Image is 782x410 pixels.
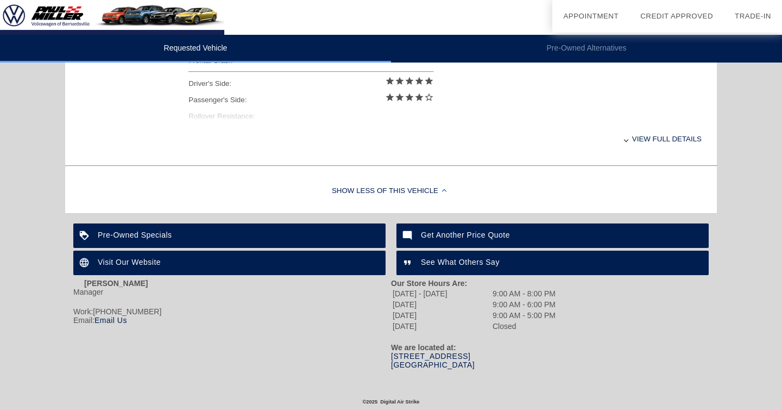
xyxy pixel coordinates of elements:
a: Trade-In [735,12,771,20]
strong: [PERSON_NAME] [84,279,148,288]
span: [PHONE_NUMBER] [93,307,161,316]
i: star [414,76,424,86]
a: Appointment [563,12,619,20]
td: [DATE] [392,321,491,331]
img: ic_loyalty_white_24dp_2x.png [73,223,98,248]
div: Email: [73,316,391,325]
strong: We are located at: [391,343,456,352]
td: Closed [492,321,556,331]
li: Pre-Owned Alternatives [391,35,782,63]
div: Manager [73,288,391,296]
td: [DATE] [392,300,491,309]
a: See What Others Say [396,251,709,275]
img: ic_mode_comment_white_24dp_2x.png [396,223,421,248]
img: ic_format_quote_white_24dp_2x.png [396,251,421,275]
a: Credit Approved [640,12,713,20]
i: star [385,92,395,102]
img: ic_language_white_24dp_2x.png [73,251,98,275]
div: Driver's Side: [188,76,433,92]
a: Email Us [94,316,127,325]
i: star [424,76,434,86]
div: Show Less of this Vehicle [65,170,717,213]
td: [DATE] [392,310,491,320]
td: 9:00 AM - 8:00 PM [492,289,556,299]
i: star [414,92,424,102]
i: star [395,92,405,102]
i: star [385,76,395,86]
i: star_border [424,92,434,102]
td: 9:00 AM - 5:00 PM [492,310,556,320]
div: Work: [73,307,391,316]
td: [DATE] - [DATE] [392,289,491,299]
i: star [405,92,414,102]
a: Get Another Price Quote [396,223,709,248]
div: View full details [188,126,702,152]
i: star [395,76,405,86]
i: star [405,76,414,86]
a: [STREET_ADDRESS][GEOGRAPHIC_DATA] [391,352,475,369]
a: Pre-Owned Specials [73,223,386,248]
a: Visit Our Website [73,251,386,275]
strong: Our Store Hours Are: [391,279,467,288]
td: 9:00 AM - 6:00 PM [492,300,556,309]
div: Passenger's Side: [188,92,433,108]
